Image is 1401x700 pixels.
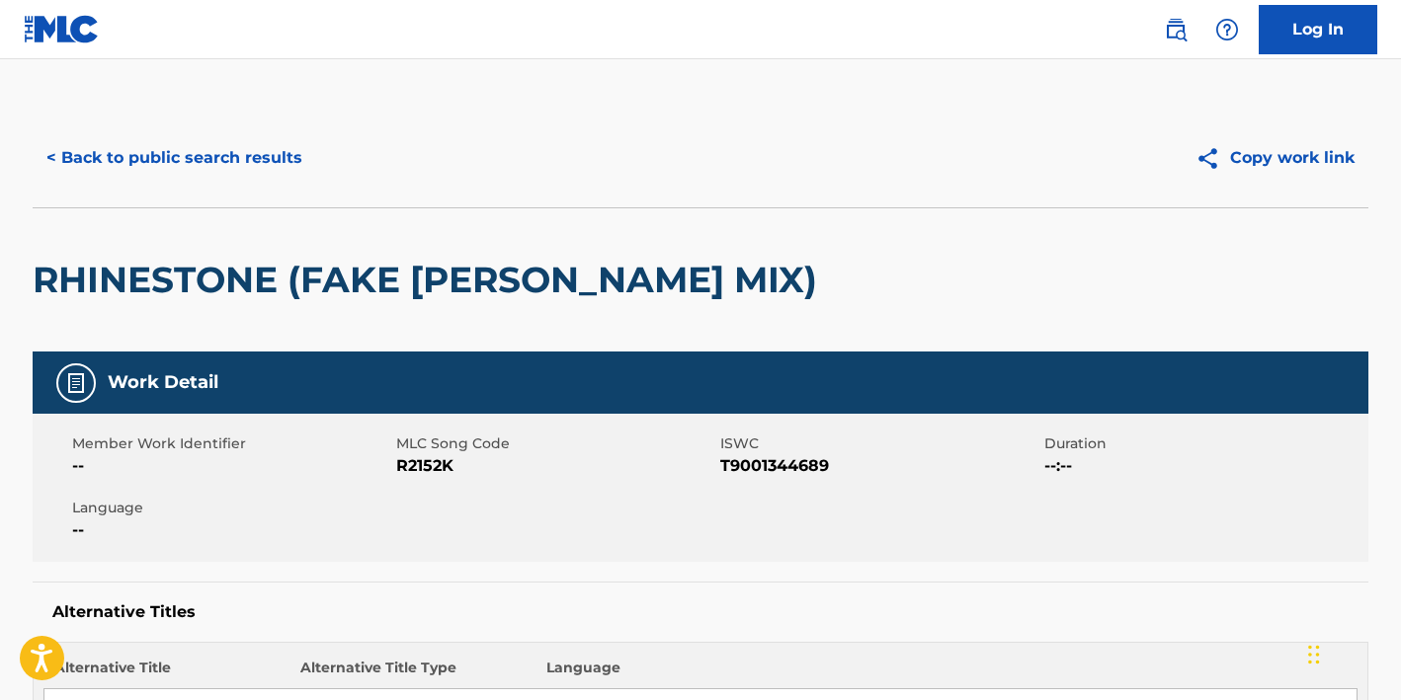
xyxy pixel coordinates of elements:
[24,15,100,43] img: MLC Logo
[1207,10,1247,49] div: Help
[1182,133,1368,183] button: Copy work link
[1215,18,1239,41] img: help
[72,518,391,542] span: --
[720,454,1039,478] span: T9001344689
[33,133,316,183] button: < Back to public search results
[72,433,391,454] span: Member Work Identifier
[33,258,827,302] h2: RHINESTONE (FAKE [PERSON_NAME] MIX)
[1195,146,1230,171] img: Copy work link
[1308,625,1320,684] div: Drag
[396,454,715,478] span: R2152K
[108,371,218,394] h5: Work Detail
[1044,454,1363,478] span: --:--
[536,658,1358,689] th: Language
[720,433,1039,454] span: ISWC
[1044,433,1363,454] span: Duration
[290,658,536,689] th: Alternative Title Type
[1156,10,1195,49] a: Public Search
[1164,18,1188,41] img: search
[72,498,391,518] span: Language
[396,433,715,454] span: MLC Song Code
[72,454,391,478] span: --
[64,371,88,395] img: Work Detail
[1259,5,1377,54] a: Log In
[44,658,290,689] th: Alternative Title
[52,602,1349,622] h5: Alternative Titles
[1302,605,1401,700] iframe: Chat Widget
